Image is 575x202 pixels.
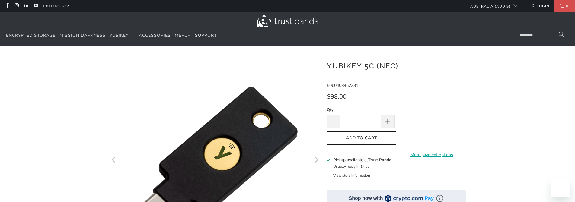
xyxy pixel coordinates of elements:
span: Merch [175,33,191,38]
span: Support [195,33,217,38]
a: Trust Panda Australia on Instagram [14,4,19,8]
h1: YubiKey 5C (NFC) [327,59,466,71]
button: View store information [333,173,370,178]
span: Add to Cart [333,136,390,141]
span: Accessories [139,33,171,38]
a: More payment options [398,152,466,158]
button: Add to Cart [327,131,396,145]
div: Shop now with [349,195,383,202]
a: 1300 072 632 [43,3,69,9]
h3: Pickup available at [333,157,391,163]
a: Mission Darkness [59,29,106,43]
iframe: Button to launch messaging window [551,178,570,197]
a: Encrypted Storage [6,29,56,43]
span: $98.00 [327,93,347,101]
label: Qty [327,106,395,113]
input: Search... [515,29,569,42]
span: Encrypted Storage [6,33,56,38]
a: Trust Panda Australia on YouTube [33,4,38,8]
a: Support [195,29,217,43]
button: Search [554,29,569,42]
nav: Translation missing: en.navigation.header.main_nav [6,29,217,43]
b: Trust Panda [368,157,391,163]
span: 5060408462331 [327,83,358,88]
span: Mission Darkness [59,33,106,38]
img: Trust Panda Australia [257,15,318,27]
small: Usually ready in 1 hour [333,164,371,169]
a: Trust Panda Australia on LinkedIn [24,4,29,8]
summary: YubiKey [110,29,135,43]
a: Accessories [139,29,171,43]
span: YubiKey [110,33,129,38]
a: Merch [175,29,191,43]
a: Trust Panda Australia on Facebook [5,4,10,8]
a: Login [530,3,549,9]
